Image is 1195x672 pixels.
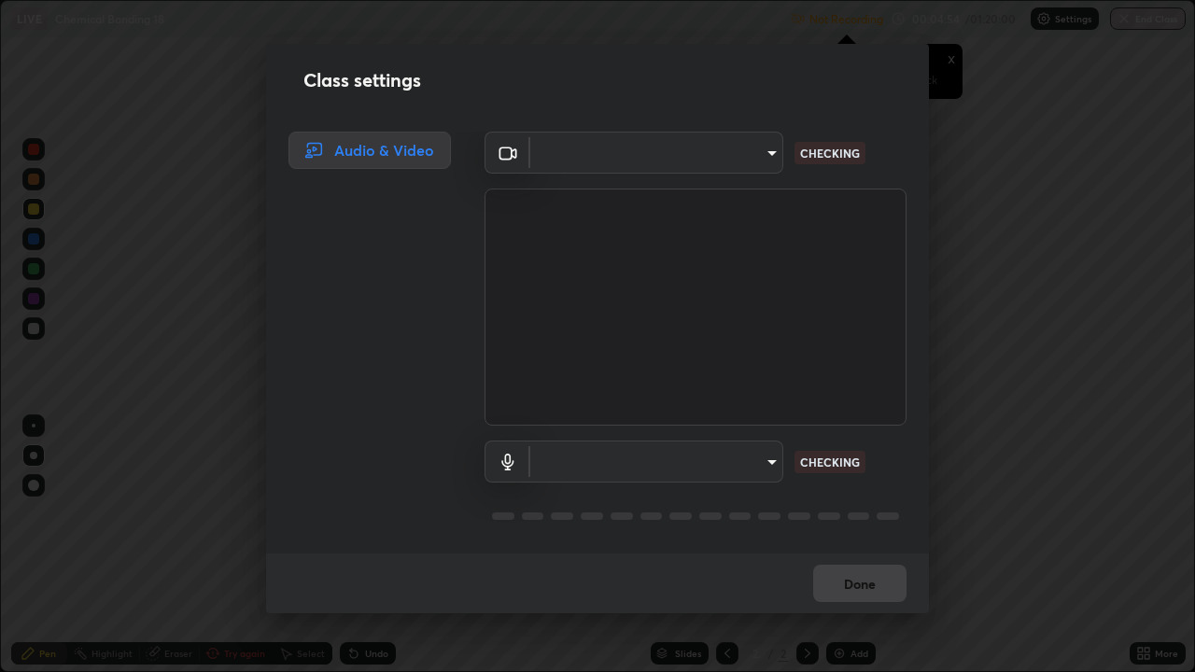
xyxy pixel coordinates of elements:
div: ​ [530,441,783,483]
p: CHECKING [800,454,860,470]
h2: Class settings [303,66,421,94]
div: ​ [530,132,783,174]
div: Audio & Video [288,132,451,169]
p: CHECKING [800,145,860,161]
